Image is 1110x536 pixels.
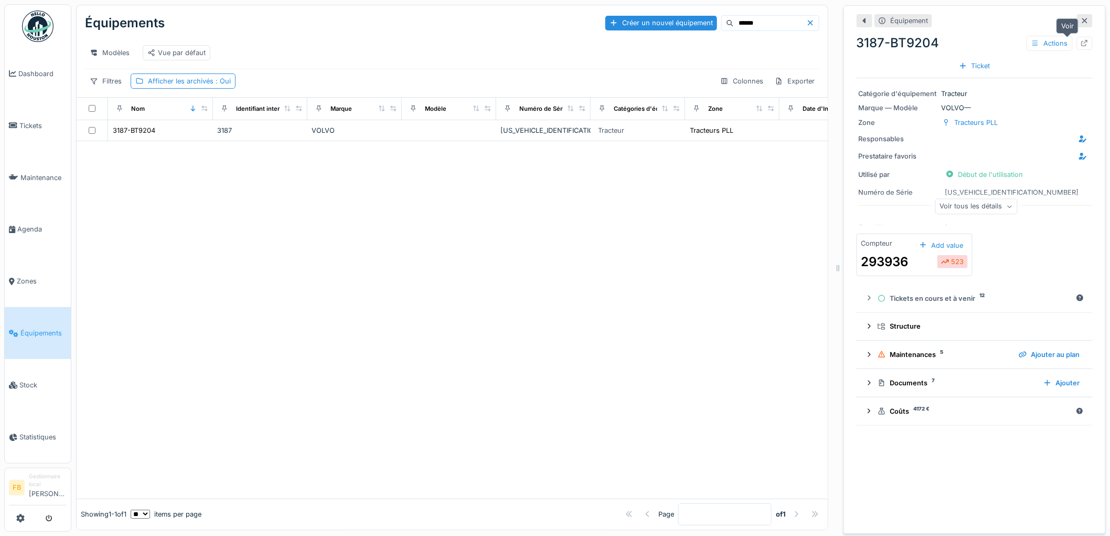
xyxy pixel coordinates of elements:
div: Maintenances [878,350,1010,360]
div: items per page [131,509,201,519]
div: Tracteur [598,125,624,135]
summary: Coûts4172 € [861,402,1088,421]
div: [US_VEHICLE_IDENTIFICATION_NUMBER] [945,187,1079,197]
div: Actions [1027,36,1073,51]
div: 3187-BT9204 [113,125,155,135]
div: VOLVO [312,125,398,135]
span: Agenda [17,224,67,234]
summary: Structure [861,317,1088,337]
div: Début de l'utilisation [942,167,1028,182]
div: Marque — Modèle [859,103,937,113]
li: FB [9,480,25,496]
div: Gestionnaire local [29,472,67,489]
div: Documents [878,378,1035,388]
div: Page [658,509,674,519]
div: Voir [1056,18,1079,34]
span: : Oui [214,77,231,85]
div: Numéro de Série [859,187,937,197]
div: Coûts [878,406,1072,416]
a: Statistiques [5,411,71,463]
div: 523 [941,257,964,267]
a: Agenda [5,204,71,256]
span: Stock [19,380,67,390]
div: Ajouter [1039,376,1084,390]
div: Afficher les archivés [148,76,231,86]
div: Voir tous les détails [936,199,1018,214]
div: Structure [878,321,1080,331]
div: Tracteur [859,89,1091,99]
div: [US_VEHICLE_IDENTIFICATION_NUMBER] [500,125,586,135]
div: Modèle [425,104,446,113]
span: Dashboard [18,69,67,79]
div: Date d'Installation [803,104,854,113]
a: Zones [5,256,71,308]
div: 293936 [861,253,909,271]
div: Identifiant interne [236,104,287,113]
img: Badge_color-CXgf-gQk.svg [22,10,54,42]
div: Exporter [770,73,819,89]
a: Maintenance [5,152,71,204]
div: Tracteurs PLL [690,125,733,135]
summary: Maintenances5Ajouter au plan [861,345,1088,364]
span: Tickets [19,121,67,131]
div: Catégorie d'équipement [859,89,937,99]
div: Add value [915,238,968,253]
div: 3187-BT9204 [857,34,1093,52]
div: Filtres [85,73,126,89]
div: Responsables [859,134,937,144]
div: Ticket [955,59,995,73]
span: Équipements [20,328,67,338]
a: Tickets [5,100,71,152]
div: Équipement [891,16,928,26]
div: Ajouter au plan [1015,348,1084,362]
summary: Tickets en cours et à venir12 [861,289,1088,308]
div: VOLVO — [859,103,1091,113]
span: Zones [17,276,67,286]
div: Zone [859,118,937,128]
div: Tracteurs PLL [955,118,998,128]
div: Zone [708,104,723,113]
span: Maintenance [20,173,67,183]
div: Compteur [861,238,893,248]
div: Numéro de Série [519,104,568,113]
a: Dashboard [5,48,71,100]
div: Catégories d'équipement [614,104,687,113]
a: Stock [5,359,71,411]
div: Vue par défaut [147,48,206,58]
div: Tickets en cours et à venir [878,293,1072,303]
div: Nom [131,104,145,113]
div: Créer un nouvel équipement [605,16,717,30]
div: Modèles [85,45,134,60]
div: Marque [330,104,352,113]
div: Utilisé par [859,170,937,180]
a: Équipements [5,307,71,359]
strong: of 1 [776,509,786,519]
div: 3187 [217,125,303,135]
div: Prestataire favoris [859,151,937,161]
a: FB Gestionnaire local[PERSON_NAME] [9,472,67,506]
div: Équipements [85,9,165,37]
div: Showing 1 - 1 of 1 [81,509,126,519]
div: Colonnes [716,73,768,89]
span: Statistiques [19,432,67,442]
summary: Documents7Ajouter [861,373,1088,393]
li: [PERSON_NAME] [29,472,67,503]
